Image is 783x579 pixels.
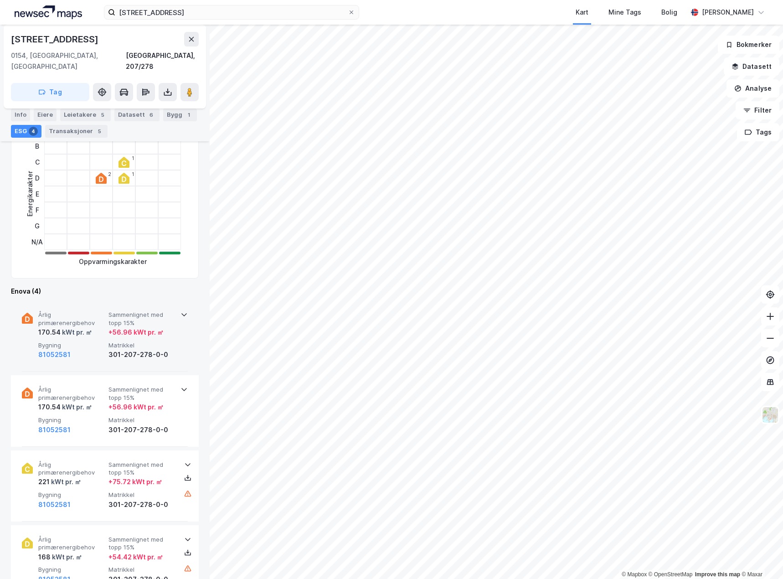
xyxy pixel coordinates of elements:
span: Sammenlignet med topp 15% [108,461,175,477]
div: D [31,170,43,186]
div: + 56.96 kWt pr. ㎡ [108,402,164,413]
div: [GEOGRAPHIC_DATA], 207/278 [126,50,199,72]
span: Sammenlignet med topp 15% [108,386,175,402]
div: [STREET_ADDRESS] [11,32,100,47]
div: Kontrollprogram for chat [737,535,783,579]
img: logo.a4113a55bc3d86da70a041830d287a7e.svg [15,5,82,19]
span: Sammenlignet med topp 15% [108,536,175,552]
div: Oppvarmingskarakter [79,256,147,267]
div: Leietakere [60,109,111,121]
div: kWt pr. ㎡ [61,402,92,413]
a: OpenStreetMap [649,571,693,578]
img: Z [762,406,779,424]
div: [PERSON_NAME] [702,7,754,18]
div: B [31,138,43,154]
div: 301-207-278-0-0 [108,424,175,435]
iframe: Chat Widget [737,535,783,579]
div: 1 [132,155,134,161]
button: Tag [11,83,89,101]
span: Matrikkel [108,491,175,499]
span: Sammenlignet med topp 15% [108,311,175,327]
span: Matrikkel [108,416,175,424]
div: 6 [147,110,156,119]
div: 4 [29,127,38,136]
div: Energikarakter [25,171,36,217]
div: Datasett [114,109,160,121]
div: N/A [31,234,43,250]
div: Eiere [34,109,57,121]
div: 5 [98,110,107,119]
div: 168 [38,552,82,563]
div: G [31,218,43,234]
button: Tags [737,123,779,141]
div: 0154, [GEOGRAPHIC_DATA], [GEOGRAPHIC_DATA] [11,50,126,72]
span: Årlig primærenergibehov [38,386,105,402]
span: Bygning [38,416,105,424]
div: 5 [95,127,104,136]
div: Mine Tags [608,7,641,18]
span: Matrikkel [108,566,175,574]
div: 170.54 [38,402,92,413]
span: Bygning [38,566,105,574]
button: 81052581 [38,424,71,435]
span: Bygning [38,491,105,499]
div: 221 [38,476,81,487]
span: Årlig primærenergibehov [38,536,105,552]
span: Bygning [38,341,105,349]
div: 301-207-278-0-0 [108,349,175,360]
div: F [31,202,43,218]
a: Mapbox [622,571,647,578]
div: 2 [108,171,111,177]
div: Kart [576,7,588,18]
button: 81052581 [38,499,71,510]
div: ESG [11,125,41,138]
div: kWt pr. ㎡ [50,476,81,487]
div: C [31,154,43,170]
a: Improve this map [695,571,740,578]
div: Bygg [163,109,197,121]
div: kWt pr. ㎡ [51,552,82,563]
div: Info [11,109,30,121]
button: Bokmerker [718,36,779,54]
div: 170.54 [38,327,92,338]
div: kWt pr. ㎡ [61,327,92,338]
div: + 75.72 kWt pr. ㎡ [108,476,162,487]
span: Årlig primærenergibehov [38,461,105,477]
button: Analyse [726,79,779,98]
div: Enova (4) [11,286,199,297]
div: 1 [132,171,134,177]
div: 301-207-278-0-0 [108,499,175,510]
span: Matrikkel [108,341,175,349]
button: 81052581 [38,349,71,360]
span: Årlig primærenergibehov [38,311,105,327]
button: Datasett [724,57,779,76]
div: + 54.42 kWt pr. ㎡ [108,552,163,563]
input: Søk på adresse, matrikkel, gårdeiere, leietakere eller personer [115,5,348,19]
div: Bolig [661,7,677,18]
button: Filter [736,101,779,119]
div: 1 [184,110,193,119]
div: E [31,186,43,202]
div: Transaksjoner [45,125,108,138]
div: + 56.96 kWt pr. ㎡ [108,327,164,338]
